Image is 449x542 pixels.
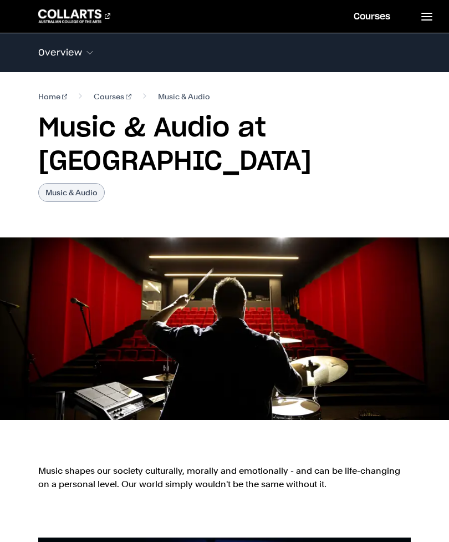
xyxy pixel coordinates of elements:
[38,90,68,103] a: Home
[94,90,131,103] a: Courses
[38,41,411,64] button: Overview
[38,112,411,179] h1: Music & Audio at [GEOGRAPHIC_DATA]
[38,9,110,23] div: Go to homepage
[38,48,82,58] span: Overview
[38,464,411,491] p: Music shapes our society culturally, morally and emotionally - and can be life-changing on a pers...
[38,183,105,202] p: Music & Audio
[158,90,210,103] span: Music & Audio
